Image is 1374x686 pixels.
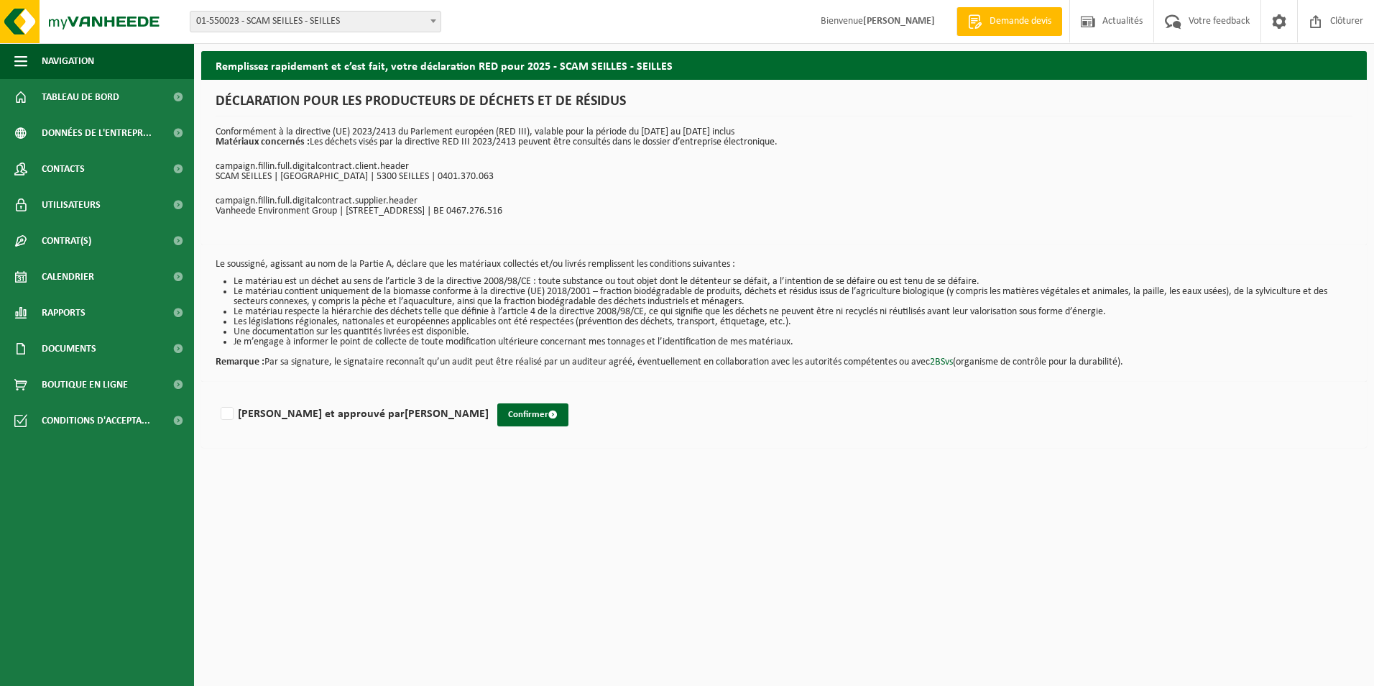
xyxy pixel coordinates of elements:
li: Je m’engage à informer le point de collecte de toute modification ultérieure concernant mes tonna... [234,337,1352,347]
span: Documents [42,331,96,367]
span: Demande devis [986,14,1055,29]
p: Le soussigné, agissant au nom de la Partie A, déclare que les matériaux collectés et/ou livrés re... [216,260,1352,270]
span: Tableau de bord [42,79,119,115]
label: [PERSON_NAME] et approuvé par [218,403,489,425]
span: Calendrier [42,259,94,295]
h2: Remplissez rapidement et c’est fait, votre déclaration RED pour 2025 - SCAM SEILLES - SEILLES [201,51,1367,79]
span: Contrat(s) [42,223,91,259]
span: Données de l'entrepr... [42,115,152,151]
p: Vanheede Environment Group | [STREET_ADDRESS] | BE 0467.276.516 [216,206,1352,216]
h1: DÉCLARATION POUR LES PRODUCTEURS DE DÉCHETS ET DE RÉSIDUS [216,94,1352,116]
li: Les législations régionales, nationales et européennes applicables ont été respectées (prévention... [234,317,1352,327]
span: Rapports [42,295,86,331]
span: Navigation [42,43,94,79]
strong: Matériaux concernés : [216,137,310,147]
li: Le matériau respecte la hiérarchie des déchets telle que définie à l’article 4 de la directive 20... [234,307,1352,317]
strong: Remarque : [216,357,264,367]
li: Le matériau est un déchet au sens de l’article 3 de la directive 2008/98/CE : toute substance ou ... [234,277,1352,287]
span: Utilisateurs [42,187,101,223]
span: Boutique en ligne [42,367,128,403]
strong: [PERSON_NAME] [405,408,489,420]
li: Une documentation sur les quantités livrées est disponible. [234,327,1352,337]
span: Conditions d'accepta... [42,403,150,439]
strong: [PERSON_NAME] [863,16,935,27]
a: 2BSvs [930,357,953,367]
span: 01-550023 - SCAM SEILLES - SEILLES [190,11,441,32]
button: Confirmer [497,403,568,426]
p: campaign.fillin.full.digitalcontract.supplier.header [216,196,1352,206]
a: Demande devis [956,7,1062,36]
li: Le matériau contient uniquement de la biomasse conforme à la directive (UE) 2018/2001 – fraction ... [234,287,1352,307]
span: Contacts [42,151,85,187]
p: Par sa signature, le signataire reconnaît qu’un audit peut être réalisé par un auditeur agréé, év... [216,347,1352,367]
p: Conformément à la directive (UE) 2023/2413 du Parlement européen (RED III), valable pour la pério... [216,127,1352,147]
p: campaign.fillin.full.digitalcontract.client.header [216,162,1352,172]
span: 01-550023 - SCAM SEILLES - SEILLES [190,12,441,32]
p: SCAM SEILLES | [GEOGRAPHIC_DATA] | 5300 SEILLES | 0401.370.063 [216,172,1352,182]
